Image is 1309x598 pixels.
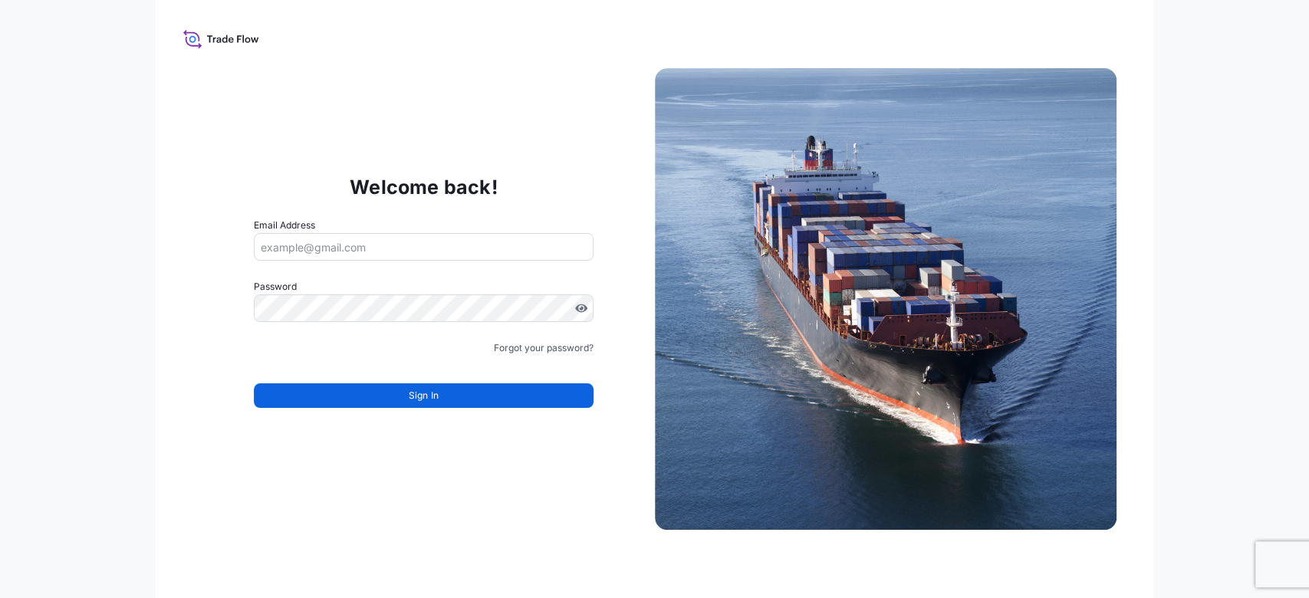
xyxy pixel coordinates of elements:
[575,302,587,314] button: Show password
[254,218,315,233] label: Email Address
[655,68,1117,530] img: Ship illustration
[254,279,593,294] label: Password
[350,175,498,199] p: Welcome back!
[494,340,594,356] a: Forgot your password?
[409,388,438,403] span: Sign In
[254,383,593,408] button: Sign In
[254,233,593,261] input: example@gmail.com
